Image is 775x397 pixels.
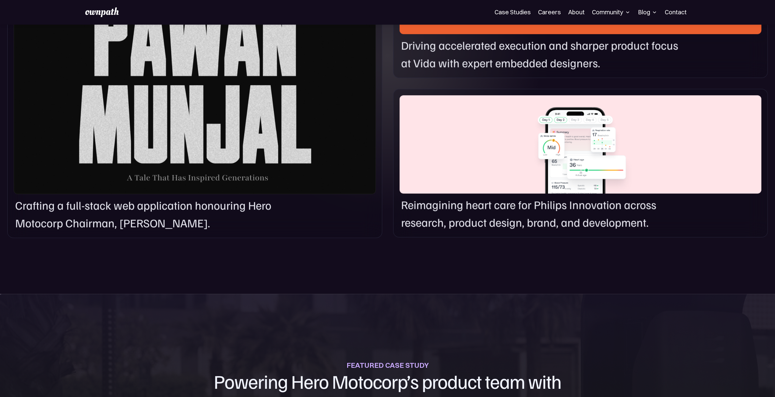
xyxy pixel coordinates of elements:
[568,9,585,16] a: About
[347,361,429,369] div: FEATURED CASE STUDY
[638,9,657,16] div: Blog
[15,197,275,232] p: Crafting a full-stack web application honouring Hero Motocorp Chairman, [PERSON_NAME].
[401,37,682,71] p: Driving accelerated execution and sharper product focus at Vida with expert embedded designers.
[495,9,531,16] a: Case Studies
[538,9,561,16] a: Careers
[592,9,631,16] div: Community
[401,196,682,231] p: Reimagining heart care for Philips Innovation across research, product design, brand, and develop...
[665,9,687,16] a: Contact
